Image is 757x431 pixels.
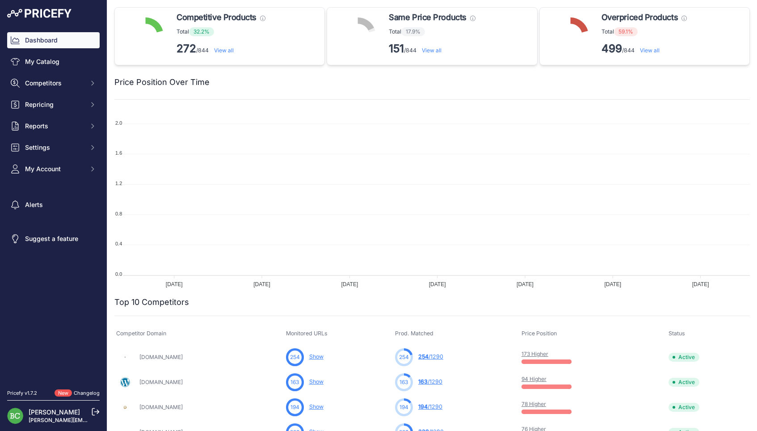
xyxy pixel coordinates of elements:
span: Repricing [25,100,84,109]
span: Competitor Domain [116,330,166,337]
span: 59.1% [614,27,638,36]
a: Show [309,403,324,410]
button: Settings [7,139,100,156]
span: 163 [400,378,408,386]
tspan: [DATE] [429,281,446,287]
p: Total [177,27,265,36]
a: Dashboard [7,32,100,48]
span: Competitors [25,79,84,88]
button: Repricing [7,97,100,113]
a: 78 Higher [521,401,546,407]
span: 254 [418,353,429,360]
a: Show [309,353,324,360]
p: /844 [389,42,475,56]
span: 194 [290,403,299,411]
tspan: [DATE] [341,281,358,287]
a: [DOMAIN_NAME] [139,354,183,360]
a: View all [422,47,442,54]
span: Settings [25,143,84,152]
h2: Price Position Over Time [114,76,210,89]
span: Reports [25,122,84,131]
span: 32.2% [189,27,214,36]
a: 254/1290 [418,353,443,360]
span: 17.9% [401,27,425,36]
span: 194 [400,403,408,411]
a: Alerts [7,197,100,213]
p: Total [601,27,687,36]
span: My Account [25,165,84,173]
a: [DOMAIN_NAME] [139,404,183,410]
a: [PERSON_NAME][EMAIL_ADDRESS][DOMAIN_NAME][PERSON_NAME] [29,417,210,423]
p: Total [389,27,475,36]
nav: Sidebar [7,32,100,379]
span: Price Position [521,330,557,337]
a: 163/1290 [418,378,442,385]
span: Active [669,378,699,387]
a: [PERSON_NAME] [29,408,80,416]
span: 254 [399,353,409,361]
a: Suggest a feature [7,231,100,247]
span: Prod. Matched [395,330,433,337]
tspan: 2.0 [115,120,122,126]
a: My Catalog [7,54,100,70]
span: New [55,389,72,397]
span: Competitive Products [177,11,257,24]
a: Show [309,378,324,385]
tspan: 1.2 [115,181,122,186]
tspan: [DATE] [604,281,621,287]
a: [DOMAIN_NAME] [139,379,183,385]
tspan: [DATE] [166,281,183,287]
button: Competitors [7,75,100,91]
strong: 272 [177,42,196,55]
a: 173 Higher [521,351,548,357]
span: Status [669,330,685,337]
a: Changelog [74,390,100,396]
p: /844 [601,42,687,56]
button: Reports [7,118,100,134]
img: Pricefy Logo [7,9,71,18]
span: 163 [290,378,299,386]
tspan: 0.0 [115,271,122,277]
tspan: [DATE] [517,281,534,287]
a: View all [214,47,234,54]
span: Same Price Products [389,11,466,24]
span: Monitored URLs [286,330,328,337]
span: 163 [418,378,428,385]
a: 94 Higher [521,376,547,382]
h2: Top 10 Competitors [114,296,189,308]
span: Overpriced Products [601,11,678,24]
a: View all [640,47,660,54]
tspan: [DATE] [692,281,709,287]
p: /844 [177,42,265,56]
span: 254 [290,353,300,361]
strong: 151 [389,42,404,55]
span: Active [669,403,699,412]
tspan: 1.6 [115,150,122,156]
div: Pricefy v1.7.2 [7,389,37,397]
tspan: 0.8 [115,211,122,216]
tspan: 0.4 [115,241,122,246]
a: 194/1290 [418,403,442,410]
tspan: [DATE] [253,281,270,287]
span: 194 [418,403,428,410]
strong: 499 [601,42,622,55]
button: My Account [7,161,100,177]
span: Active [669,353,699,362]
